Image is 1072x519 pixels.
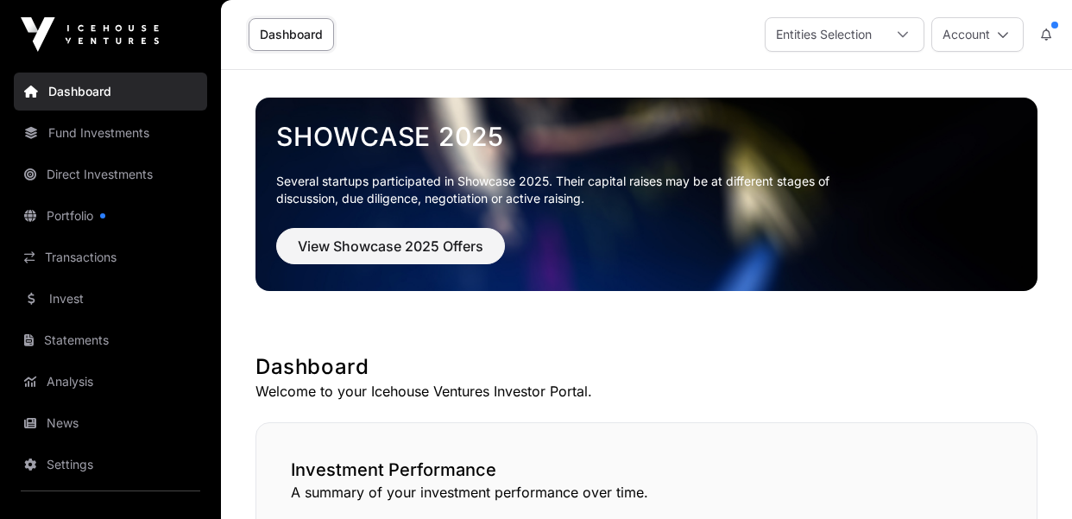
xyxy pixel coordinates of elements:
p: A summary of your investment performance over time. [291,482,1002,503]
a: Dashboard [249,18,334,51]
a: Invest [14,280,207,318]
h2: Investment Performance [291,458,1002,482]
img: Icehouse Ventures Logo [21,17,159,52]
a: Showcase 2025 [276,121,1017,152]
a: View Showcase 2025 Offers [276,245,505,263]
button: View Showcase 2025 Offers [276,228,505,264]
span: View Showcase 2025 Offers [298,236,483,256]
a: Statements [14,321,207,359]
a: Analysis [14,363,207,401]
a: Fund Investments [14,114,207,152]
h1: Dashboard [255,353,1037,381]
button: Account [931,17,1024,52]
a: Direct Investments [14,155,207,193]
a: Settings [14,446,207,484]
a: News [14,404,207,442]
div: Entities Selection [766,18,882,51]
a: Dashboard [14,73,207,111]
img: Showcase 2025 [255,98,1037,291]
a: Portfolio [14,197,207,235]
iframe: Chat Widget [986,436,1072,519]
p: Several startups participated in Showcase 2025. Their capital raises may be at different stages o... [276,173,856,207]
a: Transactions [14,238,207,276]
p: Welcome to your Icehouse Ventures Investor Portal. [255,381,1037,402]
